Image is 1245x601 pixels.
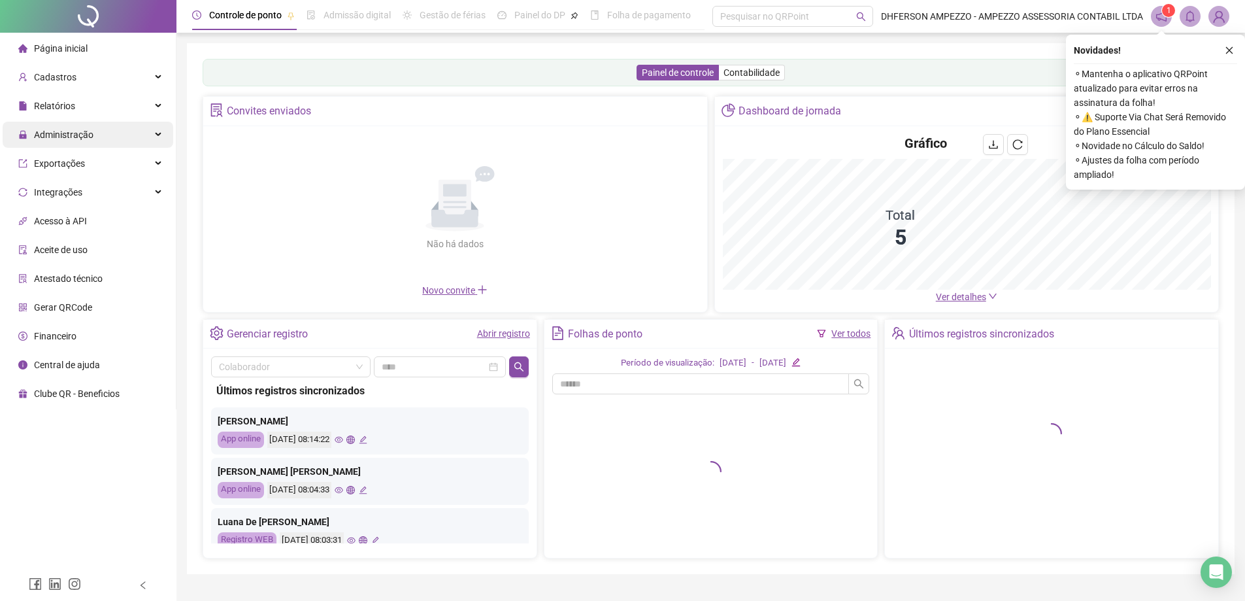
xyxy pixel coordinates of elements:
[216,383,523,399] div: Últimos registros sincronizados
[34,187,82,197] span: Integrações
[739,100,841,122] div: Dashboard de jornada
[817,329,826,338] span: filter
[48,577,61,591] span: linkedin
[909,323,1054,345] div: Últimos registros sincronizados
[551,326,565,340] span: file-text
[18,360,27,369] span: info-circle
[359,536,367,545] span: global
[267,432,331,448] div: [DATE] 08:14:22
[854,379,864,389] span: search
[34,360,100,370] span: Central de ajuda
[209,10,282,20] span: Controle de ponto
[68,577,81,591] span: instagram
[34,302,92,313] span: Gerar QRCode
[936,292,986,302] span: Ver detalhes
[642,67,714,78] span: Painel de controle
[1209,7,1229,26] img: 64471
[759,356,786,370] div: [DATE]
[1225,46,1234,55] span: close
[359,436,367,444] span: edit
[514,10,565,20] span: Painel do DP
[1074,110,1237,139] span: ⚬ ⚠️ Suporte Via Chat Será Removido do Plano Essencial
[18,73,27,82] span: user-add
[335,486,343,494] span: eye
[18,159,27,168] span: export
[723,67,780,78] span: Contabilidade
[218,432,264,448] div: App online
[18,274,27,283] span: solution
[477,284,488,295] span: plus
[346,486,355,494] span: global
[1167,6,1171,15] span: 1
[18,188,27,197] span: sync
[395,237,515,251] div: Não há dados
[988,139,999,150] span: download
[1155,10,1167,22] span: notification
[18,245,27,254] span: audit
[497,10,506,20] span: dashboard
[722,103,735,117] span: pie-chart
[371,536,380,545] span: edit
[18,216,27,226] span: api
[752,356,754,370] div: -
[267,482,331,498] div: [DATE] 08:04:33
[1074,67,1237,110] span: ⚬ Mantenha o aplicativo QRPoint atualizado para evitar erros na assinatura da folha!
[1037,419,1066,448] span: loading
[881,9,1143,24] span: DHFERSON AMPEZZO - AMPEZZO ASSESSORIA CONTABIL LTDA
[347,536,356,545] span: eye
[324,10,391,20] span: Admissão digital
[34,158,85,169] span: Exportações
[227,323,308,345] div: Gerenciar registro
[218,482,264,498] div: App online
[607,10,691,20] span: Folha de pagamento
[192,10,201,20] span: clock-circle
[34,388,120,399] span: Clube QR - Beneficios
[1012,139,1023,150] span: reload
[720,356,746,370] div: [DATE]
[139,581,148,590] span: left
[34,101,75,111] span: Relatórios
[1201,557,1232,588] div: Open Intercom Messenger
[210,103,224,117] span: solution
[1184,10,1196,22] span: bell
[1074,43,1121,58] span: Novidades !
[18,101,27,111] span: file
[571,12,578,20] span: pushpin
[218,414,522,428] div: [PERSON_NAME]
[34,273,103,284] span: Atestado técnico
[218,532,276,549] div: Registro WEB
[359,486,367,494] span: edit
[1074,139,1237,153] span: ⚬ Novidade no Cálculo do Saldo!
[287,12,295,20] span: pushpin
[335,436,343,444] span: eye
[590,10,599,20] span: book
[34,129,93,140] span: Administração
[697,457,725,486] span: loading
[29,577,42,591] span: facebook
[34,331,76,341] span: Financeiro
[18,332,27,341] span: dollar
[403,10,412,20] span: sun
[891,326,905,340] span: team
[218,464,522,479] div: [PERSON_NAME] [PERSON_NAME]
[831,328,871,339] a: Ver todos
[227,100,311,122] div: Convites enviados
[218,515,522,529] div: Luana De [PERSON_NAME]
[905,134,947,152] h4: Gráfico
[210,326,224,340] span: setting
[856,12,866,22] span: search
[621,356,714,370] div: Período de visualização:
[34,245,88,255] span: Aceite de uso
[18,130,27,139] span: lock
[18,44,27,53] span: home
[1074,153,1237,182] span: ⚬ Ajustes da folha com período ampliado!
[422,285,488,296] span: Novo convite
[988,292,997,301] span: down
[420,10,486,20] span: Gestão de férias
[1162,4,1175,17] sup: 1
[346,436,355,444] span: global
[34,43,88,54] span: Página inicial
[477,328,530,339] a: Abrir registro
[18,389,27,398] span: gift
[280,532,344,549] div: [DATE] 08:03:31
